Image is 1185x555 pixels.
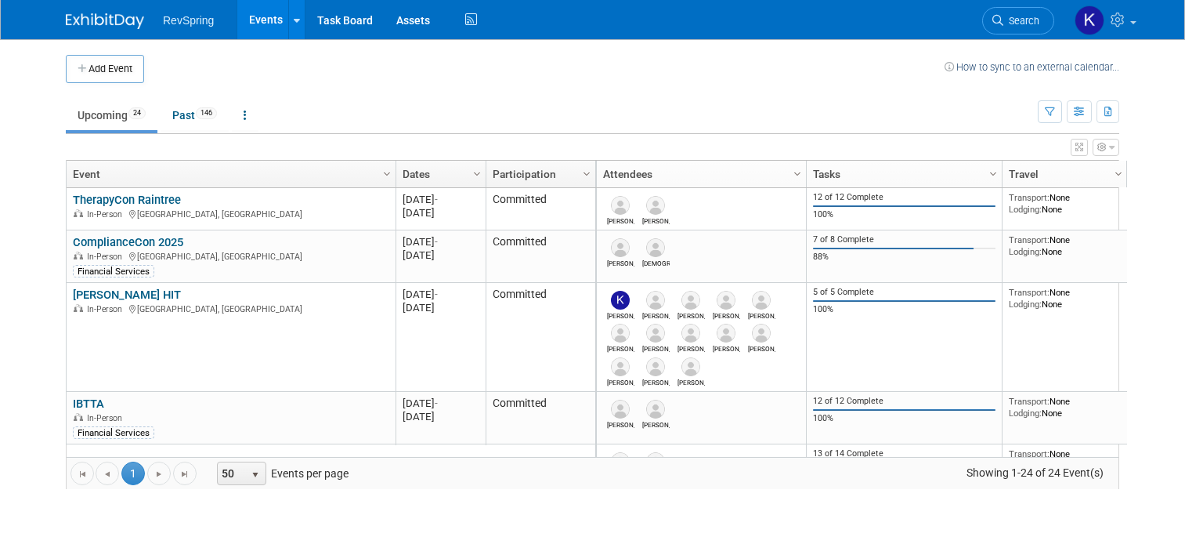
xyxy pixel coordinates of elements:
[173,462,197,485] a: Go to the last page
[161,100,229,130] a: Past146
[66,13,144,29] img: ExhibitDay
[74,413,83,421] img: In-Person Event
[76,468,89,481] span: Go to the first page
[945,61,1119,73] a: How to sync to an external calendar...
[611,452,630,471] img: Eric Langlee
[607,343,634,353] div: James (Jim) Hosty
[642,215,670,225] div: David Bien
[74,209,83,217] img: In-Person Event
[611,324,630,343] img: James (Jim) Hosty
[611,357,630,376] img: Elizabeth Vanschoyck
[1009,408,1042,419] span: Lodging:
[403,288,479,301] div: [DATE]
[646,291,665,310] img: Nicole Rogas
[952,462,1118,484] span: Showing 1-24 of 24 Event(s)
[73,302,388,315] div: [GEOGRAPHIC_DATA], [GEOGRAPHIC_DATA]
[677,376,705,386] div: Jeff Buschow
[379,161,396,184] a: Column Settings
[985,161,1003,184] a: Column Settings
[748,343,775,353] div: Patrick Kimpler
[1009,448,1050,459] span: Transport:
[607,310,634,320] div: Kate Leitao
[486,188,595,230] td: Committed
[1009,287,1122,310] div: None None
[87,252,127,262] span: In-Person
[607,419,634,429] div: Jeff Borja
[1003,15,1039,27] span: Search
[403,248,479,262] div: [DATE]
[579,161,596,184] a: Column Settings
[677,310,705,320] div: Nick Nunez
[196,107,217,119] span: 146
[87,413,127,423] span: In-Person
[403,410,479,423] div: [DATE]
[813,209,996,220] div: 100%
[73,249,388,263] div: [GEOGRAPHIC_DATA], [GEOGRAPHIC_DATA]
[403,397,479,410] div: [DATE]
[982,7,1054,34] a: Search
[646,324,665,343] img: Jake Rahn
[73,397,104,411] a: IBTTA
[611,291,630,310] img: Kate Leitao
[1009,299,1042,310] span: Lodging:
[70,462,94,485] a: Go to the first page
[493,161,585,187] a: Participation
[717,291,735,310] img: Andrea Zaczyk
[73,265,154,277] div: Financial Services
[813,448,996,459] div: 13 of 14 Complete
[435,194,438,205] span: -
[486,283,595,392] td: Committed
[580,168,593,180] span: Column Settings
[752,291,771,310] img: Scott Cyliax
[603,161,796,187] a: Attendees
[1009,448,1122,471] div: None None
[681,291,700,310] img: Nick Nunez
[646,238,665,257] img: Crista Harwood
[435,288,438,300] span: -
[642,257,670,267] div: Crista Harwood
[813,413,996,424] div: 100%
[121,462,145,485] span: 1
[1009,396,1050,407] span: Transport:
[471,168,483,180] span: Column Settings
[435,236,438,248] span: -
[73,207,388,220] div: [GEOGRAPHIC_DATA], [GEOGRAPHIC_DATA]
[607,257,634,267] div: Bob Duggan
[403,235,479,248] div: [DATE]
[611,400,630,419] img: Jeff Borja
[1075,5,1104,35] img: Kelsey Culver
[435,397,438,409] span: -
[87,304,127,314] span: In-Person
[66,55,144,83] button: Add Event
[403,206,479,219] div: [DATE]
[646,196,665,215] img: David Bien
[73,426,154,439] div: Financial Services
[486,230,595,283] td: Committed
[813,287,996,298] div: 5 of 5 Complete
[681,357,700,376] img: Jeff Buschow
[1112,168,1125,180] span: Column Settings
[66,100,157,130] a: Upcoming24
[646,400,665,419] img: Chris Cochran
[74,304,83,312] img: In-Person Event
[642,343,670,353] div: Jake Rahn
[1111,161,1128,184] a: Column Settings
[813,234,996,245] div: 7 of 8 Complete
[147,462,171,485] a: Go to the next page
[607,215,634,225] div: Ryan Boyens
[74,252,83,259] img: In-Person Event
[249,469,262,481] span: select
[789,161,807,184] a: Column Settings
[163,14,214,27] span: RevSpring
[1009,204,1042,215] span: Lodging:
[813,304,996,315] div: 100%
[791,168,804,180] span: Column Settings
[1009,161,1117,187] a: Travel
[486,444,595,487] td: Committed
[611,238,630,257] img: Bob Duggan
[646,357,665,376] img: Jamie Westby
[197,462,364,485] span: Events per page
[642,419,670,429] div: Chris Cochran
[486,392,595,444] td: Committed
[752,324,771,343] img: Patrick Kimpler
